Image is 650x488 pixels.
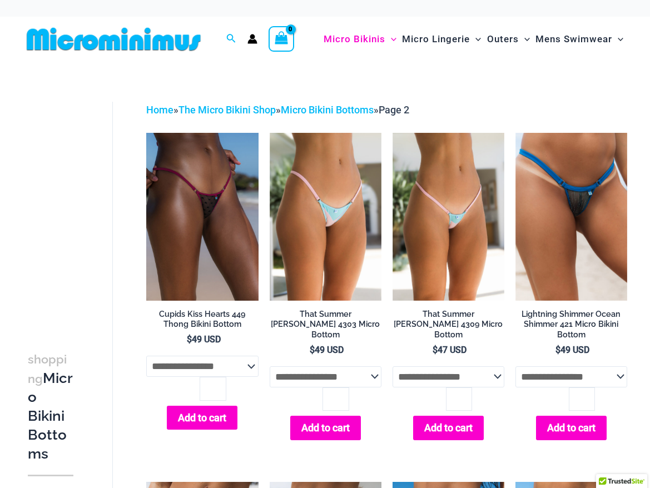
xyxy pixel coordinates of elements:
bdi: 49 USD [310,345,344,355]
a: Home [146,104,173,116]
img: Cupids Kiss Hearts 449 Thong 01 [146,133,258,301]
a: Search icon link [226,32,236,46]
button: Add to cart [167,406,237,430]
a: The Micro Bikini Shop [178,104,276,116]
span: Outers [487,25,519,53]
span: Micro Lingerie [402,25,470,53]
button: Add to cart [290,416,361,440]
span: Menu Toggle [470,25,481,53]
span: Page 2 [379,104,409,116]
h2: Lightning Shimmer Ocean Shimmer 421 Micro Bikini Bottom [515,309,627,340]
img: That Summer Dawn 4303 Micro 01 [270,133,381,301]
nav: Site Navigation [319,21,628,58]
a: Lightning Shimmer Ocean Shimmer 421 Micro Bikini Bottom [515,309,627,344]
span: $ [187,334,192,345]
a: Account icon link [247,34,257,44]
a: Mens SwimwearMenu ToggleMenu Toggle [533,22,626,56]
a: That Summer [PERSON_NAME] 4309 Micro Bottom [393,309,504,344]
a: Cupids Kiss Hearts 449 Thong Bikini Bottom [146,309,258,334]
a: Lightning Shimmer Ocean Shimmer 421 Micro 01Lightning Shimmer Ocean Shimmer 421 Micro 02Lightning... [515,133,627,301]
input: Product quantity [446,387,472,411]
a: Micro LingerieMenu ToggleMenu Toggle [399,22,484,56]
a: That Summer [PERSON_NAME] 4303 Micro Bottom [270,309,381,344]
span: shopping [28,352,67,386]
span: Menu Toggle [612,25,623,53]
a: Cupids Kiss Hearts 449 Thong 01Cupids Kiss Hearts 323 Underwire Top 449 Thong 05Cupids Kiss Heart... [146,133,258,301]
input: Product quantity [322,387,349,411]
h3: Micro Bikini Bottoms [28,350,73,464]
h2: Cupids Kiss Hearts 449 Thong Bikini Bottom [146,309,258,330]
img: That Summer Dawn 4309 Micro 02 [393,133,504,301]
h2: That Summer [PERSON_NAME] 4303 Micro Bottom [270,309,381,340]
span: $ [310,345,315,355]
bdi: 49 USD [187,334,221,345]
img: Lightning Shimmer Ocean Shimmer 421 Micro 01 [515,133,627,301]
button: Add to cart [413,416,484,440]
a: Micro BikinisMenu ToggleMenu Toggle [321,22,399,56]
span: Micro Bikinis [324,25,385,53]
bdi: 47 USD [433,345,467,355]
img: MM SHOP LOGO FLAT [22,27,205,52]
span: Menu Toggle [519,25,530,53]
iframe: TrustedSite Certified [28,93,128,315]
a: That Summer Dawn 4309 Micro 02That Summer Dawn 4309 Micro 01That Summer Dawn 4309 Micro 01 [393,133,504,301]
span: $ [433,345,438,355]
button: Add to cart [536,416,607,440]
a: That Summer Dawn 4303 Micro 01That Summer Dawn 3063 Tri Top 4303 Micro 05That Summer Dawn 3063 Tr... [270,133,381,301]
input: Product quantity [200,377,226,400]
a: OutersMenu ToggleMenu Toggle [484,22,533,56]
span: Menu Toggle [385,25,396,53]
h2: That Summer [PERSON_NAME] 4309 Micro Bottom [393,309,504,340]
span: » » » [146,104,409,116]
span: $ [555,345,560,355]
input: Product quantity [569,387,595,411]
bdi: 49 USD [555,345,589,355]
span: Mens Swimwear [535,25,612,53]
a: View Shopping Cart, empty [269,26,294,52]
a: Micro Bikini Bottoms [281,104,374,116]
